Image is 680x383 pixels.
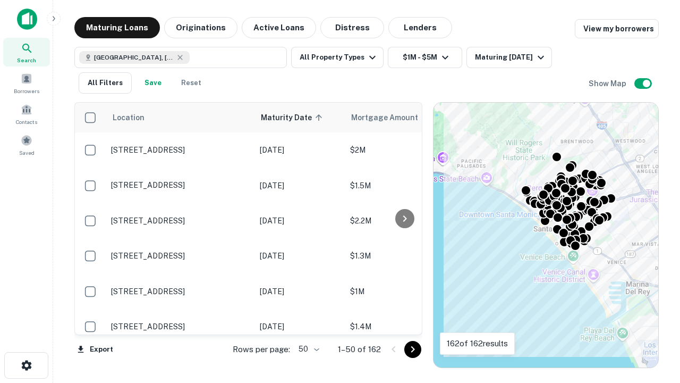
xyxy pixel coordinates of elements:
p: 162 of 162 results [447,337,508,350]
button: Export [74,342,116,357]
p: [STREET_ADDRESS] [111,322,249,331]
button: All Filters [79,72,132,94]
div: 50 [294,342,321,357]
a: Search [3,38,50,66]
p: [STREET_ADDRESS] [111,251,249,261]
a: View my borrowers [575,19,659,38]
button: Maturing Loans [74,17,160,38]
p: Rows per page: [233,343,290,356]
span: [GEOGRAPHIC_DATA], [GEOGRAPHIC_DATA], [GEOGRAPHIC_DATA] [94,53,174,62]
p: $1.5M [350,180,456,191]
button: Reset [174,72,208,94]
button: [GEOGRAPHIC_DATA], [GEOGRAPHIC_DATA], [GEOGRAPHIC_DATA] [74,47,287,68]
p: [DATE] [260,180,339,191]
button: Active Loans [242,17,316,38]
span: Saved [19,148,35,157]
span: Borrowers [14,87,39,95]
p: [DATE] [260,144,339,156]
p: [STREET_ADDRESS] [111,216,249,226]
p: $1.4M [350,321,456,332]
p: [STREET_ADDRESS] [111,287,249,296]
button: Originations [164,17,237,38]
button: Maturing [DATE] [466,47,552,68]
th: Maturity Date [254,103,345,132]
a: Saved [3,130,50,159]
button: $1M - $5M [388,47,462,68]
button: Distress [320,17,384,38]
p: $1.3M [350,250,456,262]
p: [DATE] [260,215,339,227]
p: $1M [350,286,456,297]
button: Save your search to get updates of matches that match your search criteria. [136,72,170,94]
th: Mortgage Amount [345,103,462,132]
span: Mortgage Amount [351,111,432,124]
span: Location [112,111,144,124]
p: [STREET_ADDRESS] [111,180,249,190]
p: [DATE] [260,286,339,297]
p: [STREET_ADDRESS] [111,145,249,155]
button: Go to next page [404,341,421,358]
p: $2.2M [350,215,456,227]
h6: Show Map [589,78,628,89]
img: capitalize-icon.png [17,9,37,30]
a: Borrowers [3,69,50,97]
p: [DATE] [260,250,339,262]
th: Location [106,103,254,132]
span: Contacts [16,118,37,126]
a: Contacts [3,99,50,128]
button: All Property Types [291,47,384,68]
p: $2M [350,144,456,156]
div: Maturing [DATE] [475,51,547,64]
span: Search [17,56,36,64]
button: Lenders [388,17,452,38]
span: Maturity Date [261,111,326,124]
p: [DATE] [260,321,339,332]
p: 1–50 of 162 [338,343,381,356]
div: 0 0 [433,103,658,368]
iframe: Chat Widget [627,298,680,349]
